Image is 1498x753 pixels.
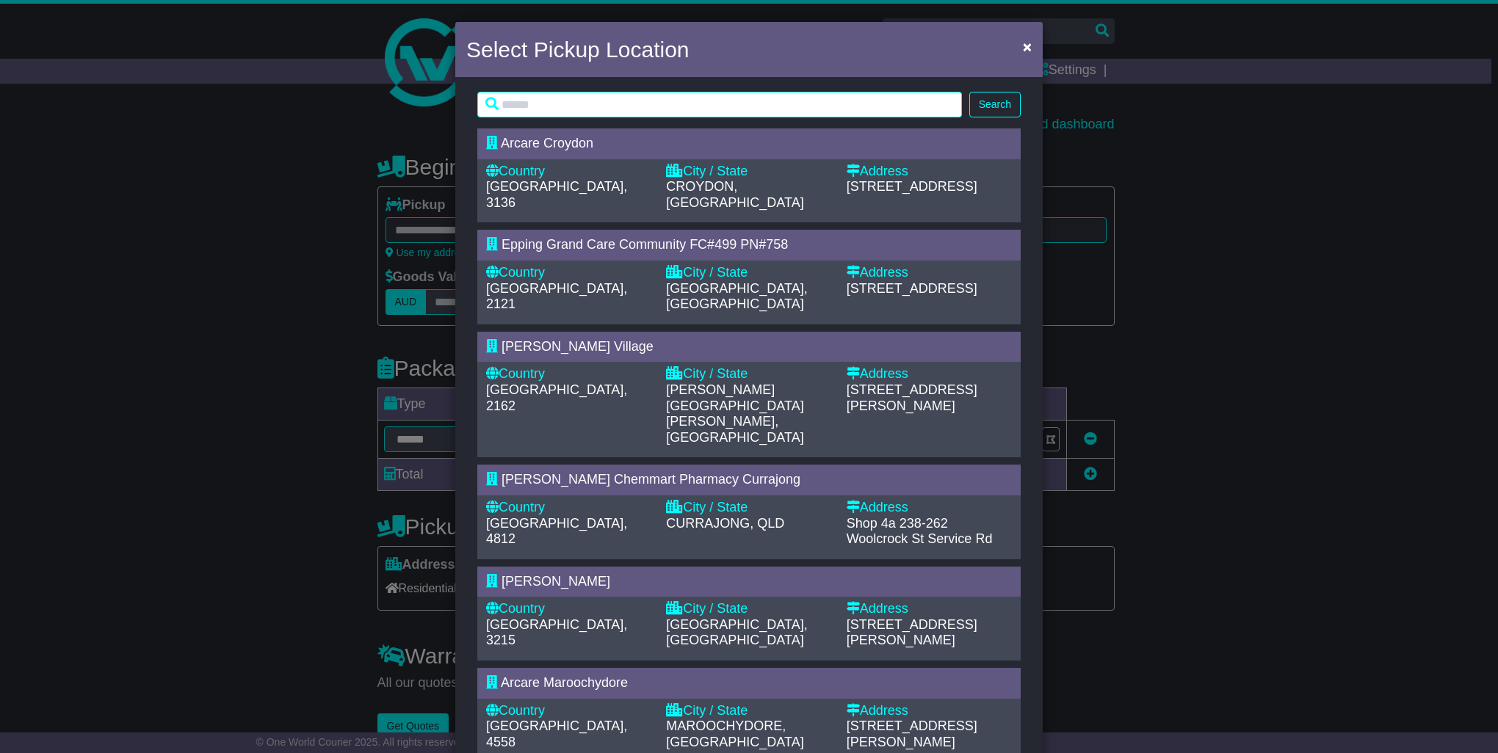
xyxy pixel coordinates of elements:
span: [GEOGRAPHIC_DATA], 4812 [486,516,627,547]
div: Country [486,703,651,719]
span: Shop 4a 238-262 [847,516,948,531]
span: [STREET_ADDRESS][PERSON_NAME] [847,719,977,749]
div: Country [486,500,651,516]
div: City / State [666,366,831,382]
span: CURRAJONG, QLD [666,516,784,531]
button: Close [1016,32,1039,62]
span: Epping Grand Care Community FC#499 PN#758 [502,237,788,252]
span: Arcare Maroochydore [501,675,628,690]
span: [PERSON_NAME] Village [502,339,654,354]
span: [STREET_ADDRESS][PERSON_NAME] [847,382,977,413]
span: × [1023,38,1032,55]
button: Search [969,92,1021,117]
span: [STREET_ADDRESS] [847,179,977,194]
span: [STREET_ADDRESS] [847,281,977,296]
div: Address [847,500,1012,516]
div: Country [486,366,651,382]
span: [GEOGRAPHIC_DATA], 2162 [486,382,627,413]
div: Address [847,601,1012,617]
span: Arcare Croydon [501,136,593,150]
span: [PERSON_NAME] Chemmart Pharmacy Currajong [502,472,800,487]
span: [PERSON_NAME] [502,574,610,589]
span: [GEOGRAPHIC_DATA], 2121 [486,281,627,312]
h4: Select Pickup Location [466,33,690,66]
div: City / State [666,164,831,180]
span: [GEOGRAPHIC_DATA], [GEOGRAPHIC_DATA] [666,617,807,648]
div: City / State [666,500,831,516]
div: Country [486,601,651,617]
div: City / State [666,601,831,617]
span: CROYDON, [GEOGRAPHIC_DATA] [666,179,803,210]
div: Country [486,164,651,180]
span: [GEOGRAPHIC_DATA], 3215 [486,617,627,648]
div: City / State [666,703,831,719]
span: Woolcrock St Service Rd [847,531,993,546]
div: Address [847,164,1012,180]
span: MAROOCHYDORE, [GEOGRAPHIC_DATA] [666,719,803,749]
div: Address [847,265,1012,281]
div: Country [486,265,651,281]
span: [GEOGRAPHIC_DATA], [GEOGRAPHIC_DATA] [666,281,807,312]
div: Address [847,703,1012,719]
span: [STREET_ADDRESS][PERSON_NAME] [847,617,977,648]
span: [GEOGRAPHIC_DATA], 4558 [486,719,627,749]
div: Address [847,366,1012,382]
span: [GEOGRAPHIC_DATA], 3136 [486,179,627,210]
div: City / State [666,265,831,281]
span: [PERSON_NAME][GEOGRAPHIC_DATA][PERSON_NAME], [GEOGRAPHIC_DATA] [666,382,803,445]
